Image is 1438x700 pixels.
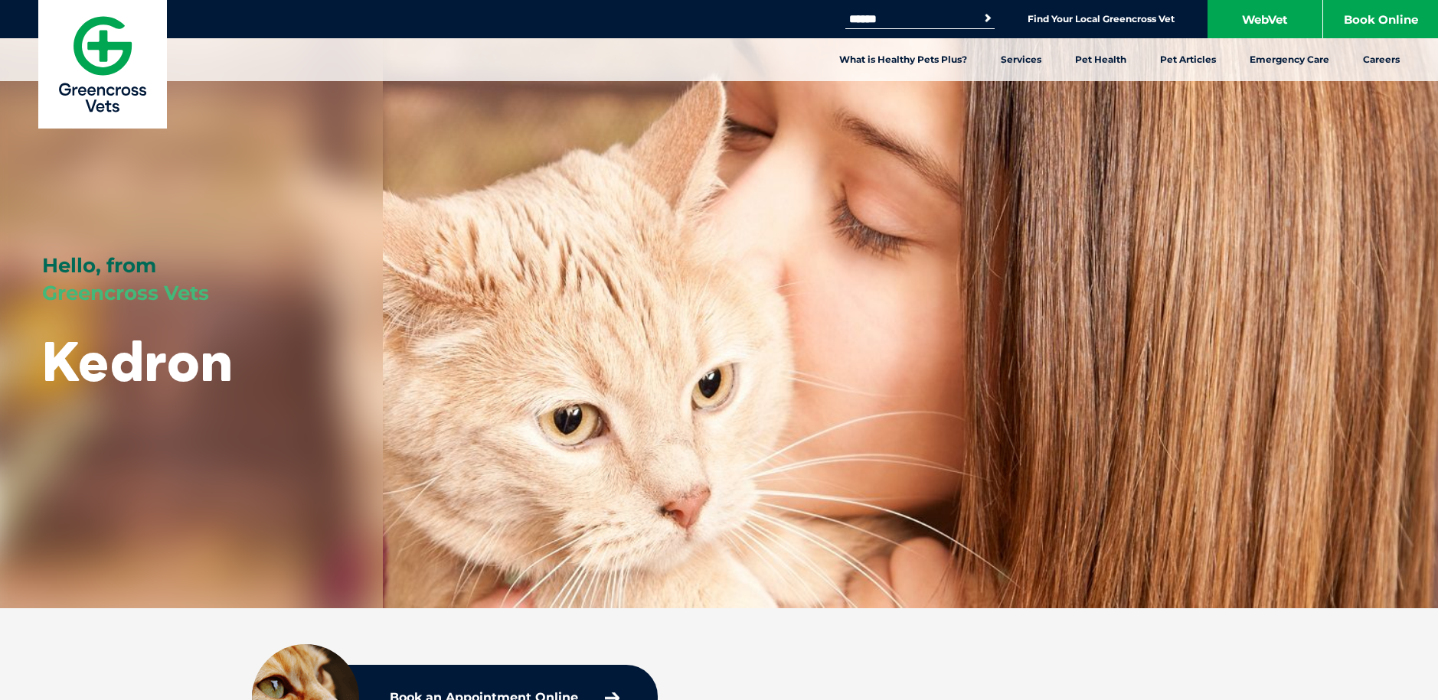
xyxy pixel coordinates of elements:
span: Hello, from [42,253,156,278]
a: Services [984,38,1058,81]
a: Pet Articles [1143,38,1233,81]
a: Emergency Care [1233,38,1346,81]
span: Greencross Vets [42,281,209,305]
a: Careers [1346,38,1417,81]
button: Search [980,11,995,26]
a: Find Your Local Greencross Vet [1028,13,1175,25]
h1: Kedron [42,330,233,391]
a: What is Healthy Pets Plus? [822,38,984,81]
a: Pet Health [1058,38,1143,81]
